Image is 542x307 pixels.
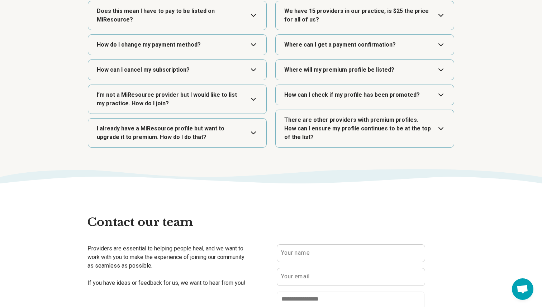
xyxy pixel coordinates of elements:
[279,35,451,55] button: Expand
[91,60,263,80] button: Expand
[279,85,451,105] button: Expand
[279,60,451,80] button: Expand
[91,85,263,114] button: Expand
[91,1,263,30] button: Expand
[284,40,445,49] dt: Where can I get a payment confirmation?
[284,116,445,141] dt: There are other providers with premium profiles. How can I ensure my profile continues to be at t...
[281,274,309,279] label: Your email
[97,40,258,49] dt: How do I change my payment method?
[87,215,455,230] h2: Contact our team
[279,110,451,147] button: Expand
[281,250,310,256] label: Your name
[97,66,258,74] dt: How can I cancel my subscription?
[284,7,445,24] dt: We have 15 providers in our practice, is $25 the price for all of us?
[97,124,258,141] dt: I already have a MiResource profile but want to upgrade it to premium. How do I do that?
[87,244,248,287] p: Providers are essential to helping people heal, and we want to work with you to make the experien...
[279,1,451,30] button: Expand
[284,91,445,99] dt: How can I check if my profile has been promoted?
[284,66,445,74] dt: Where will my premium profile be listed?
[91,35,263,55] button: Expand
[91,119,263,147] button: Expand
[97,7,258,24] dt: Does this mean I have to pay to be listed on MiResource?
[97,91,258,108] dt: I’m not a MiResource provider but I would like to list my practice. How do I join?
[512,278,533,300] div: Open chat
